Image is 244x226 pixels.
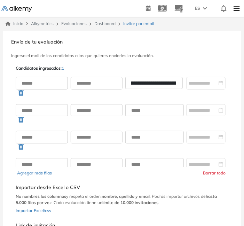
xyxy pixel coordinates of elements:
span: Alkymetrics [31,21,54,26]
h3: Ingresa el mail de los candidatos a los que quieres enviarles la evaluación. [11,53,233,58]
button: Borrar todo [203,170,226,176]
img: Menu [231,1,243,15]
h5: Importar desde Excel o CSV [16,185,228,190]
b: nombre, apellido y email [102,194,150,199]
img: Logo [1,6,32,12]
p: Candidatos ingresados: [16,65,64,71]
img: arrow [203,7,207,10]
span: Invitar por email [123,21,154,27]
b: No nombres las columnas [16,194,66,199]
p: y respeta el orden: . Podrás importar archivos de . Cada evaluación tiene un . [16,193,228,206]
span: Importar Excel/csv [16,208,51,213]
h3: Envío de tu evaluación [11,39,233,45]
a: Dashboard [94,21,116,26]
span: 1 [62,65,64,71]
a: Evaluaciones [61,21,87,26]
a: Inicio [6,21,23,27]
button: Importar Excel/csv [16,206,51,214]
button: Agregar más filas [17,170,52,176]
b: límite de 10.000 invitaciones [102,200,158,205]
span: ES [195,5,200,11]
